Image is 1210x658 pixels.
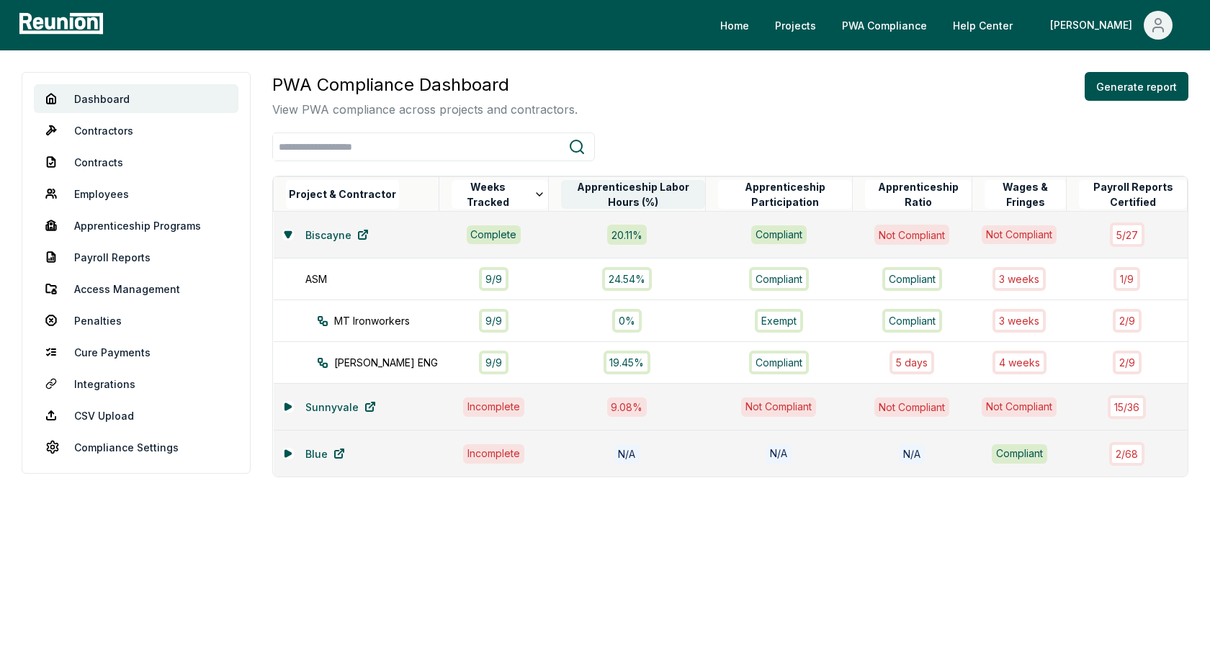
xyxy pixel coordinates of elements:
button: Wages & Fringes [985,180,1067,209]
div: 15 / 36 [1108,395,1146,419]
div: Incomplete [463,397,524,416]
button: Generate report [1085,72,1188,101]
div: N/A [766,444,792,463]
a: Penalties [34,306,238,335]
a: Apprenticeship Programs [34,211,238,240]
div: 2 / 9 [1113,309,1142,333]
div: Not Compliant [982,397,1057,416]
div: 3 week s [992,309,1046,333]
div: [PERSON_NAME] [1050,11,1138,40]
div: Exempt [755,309,803,333]
button: Apprenticeship Ratio [865,180,972,209]
a: Cure Payments [34,338,238,366]
div: 9.08 % [607,397,647,417]
a: Access Management [34,274,238,303]
div: 9 / 9 [479,351,508,374]
div: N/A [614,444,640,464]
div: Compliant [882,309,942,333]
button: Payroll Reports Certified [1079,180,1187,209]
div: 20.11 % [607,225,647,244]
a: Home [709,11,761,40]
a: PWA Compliance [830,11,938,40]
button: [PERSON_NAME] [1039,11,1184,40]
div: ASM [305,271,454,287]
div: Incomplete [463,444,524,463]
button: Project & Contractor [286,180,399,209]
div: N/A [899,444,925,464]
a: CSV Upload [34,401,238,430]
div: Compliant [749,267,809,291]
div: Compliant [992,444,1047,463]
div: 3 week s [992,267,1046,291]
div: 1 / 9 [1113,267,1140,291]
div: Not Compliant [874,397,949,417]
nav: Main [709,11,1196,40]
div: 2 / 9 [1113,351,1142,374]
div: 9 / 9 [479,267,508,291]
a: Dashboard [34,84,238,113]
div: Not Compliant [741,397,816,416]
p: View PWA compliance across projects and contractors. [272,101,578,118]
button: Weeks Tracked [452,180,548,209]
a: Projects [763,11,828,40]
div: 24.54% [602,267,652,291]
div: 9 / 9 [479,309,508,333]
div: 19.45% [604,351,651,374]
div: 5 days [889,351,934,374]
div: Not Compliant [874,225,949,244]
div: Compliant [751,225,807,244]
a: Contractors [34,116,238,145]
div: 4 week s [992,351,1047,374]
div: Compliant [749,351,809,374]
a: Payroll Reports [34,243,238,271]
a: Blue [294,439,357,468]
a: Biscayne [294,220,380,249]
button: Apprenticeship Participation [718,180,852,209]
a: Integrations [34,369,238,398]
a: Help Center [941,11,1024,40]
div: Complete [467,225,521,244]
div: [PERSON_NAME] ENG [317,355,465,370]
div: 2 / 68 [1109,442,1144,466]
a: Compliance Settings [34,433,238,461]
div: 0% [612,309,642,333]
div: Not Compliant [982,225,1057,244]
div: MT Ironworkers [317,313,465,328]
a: Employees [34,179,238,208]
a: Sunnyvale [294,392,387,421]
h3: PWA Compliance Dashboard [272,72,578,98]
a: Contracts [34,148,238,176]
div: 5 / 27 [1110,222,1144,246]
button: Apprenticeship Labor Hours (%) [561,180,705,209]
div: Compliant [882,267,942,291]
